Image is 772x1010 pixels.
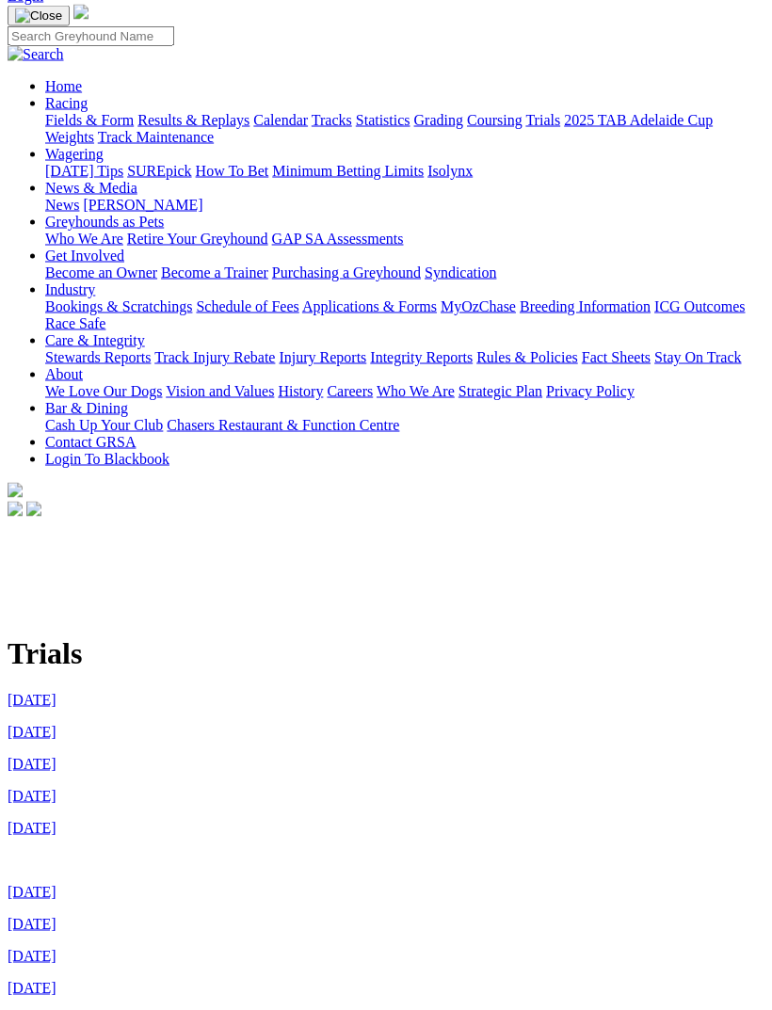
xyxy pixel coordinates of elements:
[98,129,214,145] a: Track Maintenance
[8,948,56,964] a: [DATE]
[272,231,404,247] a: GAP SA Assessments
[161,265,268,281] a: Become a Trainer
[45,112,764,146] div: Racing
[272,163,424,179] a: Minimum Betting Limits
[45,95,88,111] a: Racing
[45,281,95,297] a: Industry
[8,502,23,517] img: facebook.svg
[425,265,496,281] a: Syndication
[45,349,151,365] a: Stewards Reports
[73,5,88,20] img: logo-grsa-white.png
[427,163,473,179] a: Isolynx
[441,298,516,314] a: MyOzChase
[279,349,366,365] a: Injury Reports
[312,112,352,128] a: Tracks
[45,163,764,180] div: Wagering
[272,265,421,281] a: Purchasing a Greyhound
[654,298,745,314] a: ICG Outcomes
[8,788,56,804] a: [DATE]
[45,315,105,331] a: Race Safe
[15,8,62,24] img: Close
[8,636,764,671] h1: Trials
[154,349,275,365] a: Track Injury Rebate
[45,349,764,366] div: Care & Integrity
[45,231,123,247] a: Who We Are
[8,692,56,708] a: [DATE]
[45,248,124,264] a: Get Involved
[196,298,298,314] a: Schedule of Fees
[45,231,764,248] div: Greyhounds as Pets
[525,112,560,128] a: Trials
[377,383,455,399] a: Who We Are
[356,112,410,128] a: Statistics
[127,163,191,179] a: SUREpick
[8,980,56,996] a: [DATE]
[520,298,651,314] a: Breeding Information
[137,112,249,128] a: Results & Replays
[26,502,41,517] img: twitter.svg
[654,349,741,365] a: Stay On Track
[45,400,128,416] a: Bar & Dining
[253,112,308,128] a: Calendar
[8,46,64,63] img: Search
[476,349,578,365] a: Rules & Policies
[45,265,764,281] div: Get Involved
[45,366,83,382] a: About
[196,163,269,179] a: How To Bet
[45,197,79,213] a: News
[45,383,764,400] div: About
[45,180,137,196] a: News & Media
[8,6,70,26] button: Toggle navigation
[546,383,635,399] a: Privacy Policy
[45,434,136,450] a: Contact GRSA
[45,78,82,94] a: Home
[370,349,473,365] a: Integrity Reports
[45,417,764,434] div: Bar & Dining
[167,417,399,433] a: Chasers Restaurant & Function Centre
[166,383,274,399] a: Vision and Values
[45,129,94,145] a: Weights
[8,26,174,46] input: Search
[8,756,56,772] a: [DATE]
[302,298,437,314] a: Applications & Forms
[45,163,123,179] a: [DATE] Tips
[45,417,163,433] a: Cash Up Your Club
[564,112,713,128] a: 2025 TAB Adelaide Cup
[8,884,56,900] a: [DATE]
[327,383,373,399] a: Careers
[45,197,764,214] div: News & Media
[45,451,169,467] a: Login To Blackbook
[8,916,56,932] a: [DATE]
[414,112,463,128] a: Grading
[45,298,764,332] div: Industry
[127,231,268,247] a: Retire Your Greyhound
[45,332,145,348] a: Care & Integrity
[8,820,56,836] a: [DATE]
[45,146,104,162] a: Wagering
[8,724,56,740] a: [DATE]
[458,383,542,399] a: Strategic Plan
[8,483,23,498] img: logo-grsa-white.png
[467,112,523,128] a: Coursing
[278,383,323,399] a: History
[83,197,202,213] a: [PERSON_NAME]
[45,112,134,128] a: Fields & Form
[45,265,157,281] a: Become an Owner
[45,214,164,230] a: Greyhounds as Pets
[45,298,192,314] a: Bookings & Scratchings
[45,383,162,399] a: We Love Our Dogs
[582,349,651,365] a: Fact Sheets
